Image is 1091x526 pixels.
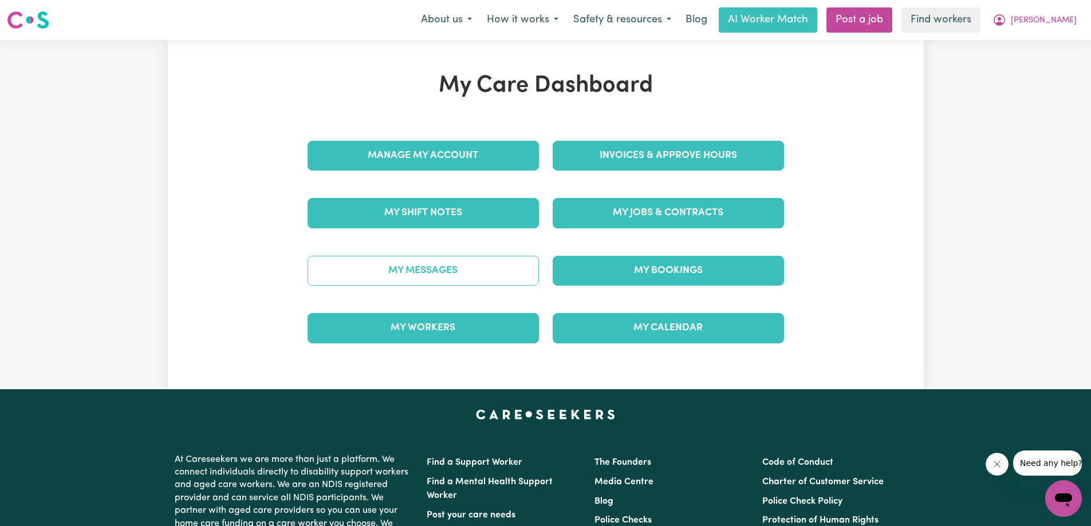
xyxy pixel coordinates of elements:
[1013,450,1082,476] iframe: Message from company
[566,8,679,32] button: Safety & resources
[553,198,784,228] a: My Jobs & Contracts
[762,497,842,506] a: Police Check Policy
[594,516,652,525] a: Police Checks
[762,477,884,487] a: Charter of Customer Service
[427,458,522,467] a: Find a Support Worker
[301,72,791,100] h1: My Care Dashboard
[826,7,892,33] a: Post a job
[762,458,833,467] a: Code of Conduct
[594,477,653,487] a: Media Centre
[308,313,539,343] a: My Workers
[308,198,539,228] a: My Shift Notes
[7,8,69,17] span: Need any help?
[553,256,784,286] a: My Bookings
[476,410,615,419] a: Careseekers home page
[479,8,566,32] button: How it works
[1045,480,1082,517] iframe: Button to launch messaging window
[427,477,553,500] a: Find a Mental Health Support Worker
[986,453,1009,476] iframe: Close message
[413,8,479,32] button: About us
[1011,14,1077,27] span: [PERSON_NAME]
[427,511,515,520] a: Post your care needs
[594,458,651,467] a: The Founders
[553,313,784,343] a: My Calendar
[7,10,49,30] img: Careseekers logo
[7,7,49,33] a: Careseekers logo
[762,516,879,525] a: Protection of Human Rights
[985,8,1084,32] button: My Account
[594,497,613,506] a: Blog
[719,7,817,33] a: AI Worker Match
[308,141,539,171] a: Manage My Account
[901,7,980,33] a: Find workers
[308,256,539,286] a: My Messages
[553,141,784,171] a: Invoices & Approve Hours
[679,7,714,33] a: Blog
